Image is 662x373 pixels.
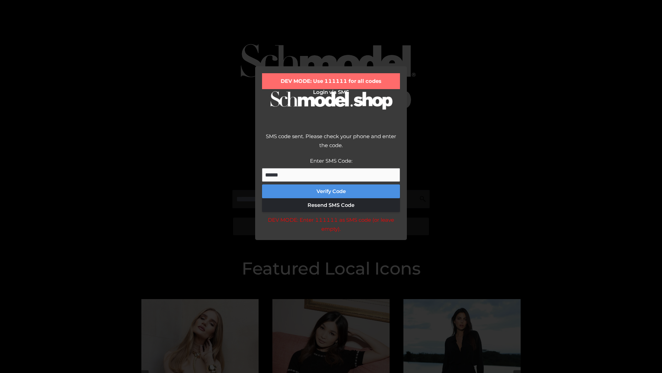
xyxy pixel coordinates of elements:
[262,73,400,89] div: DEV MODE: Use 111111 for all codes
[262,132,400,156] div: SMS code sent. Please check your phone and enter the code.
[262,216,400,233] div: DEV MODE: Enter 111111 as SMS code (or leave empty).
[310,157,352,164] label: Enter SMS Code:
[262,89,400,95] h2: Login via SMS
[262,184,400,198] button: Verify Code
[262,198,400,212] button: Resend SMS Code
